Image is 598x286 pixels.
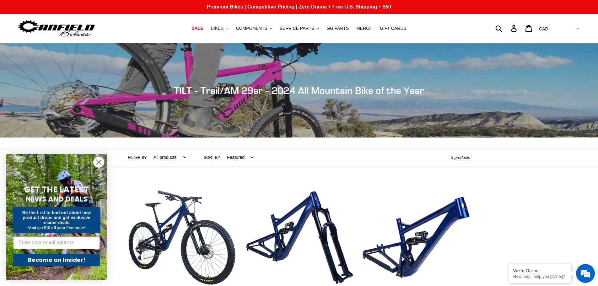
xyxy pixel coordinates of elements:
[323,24,352,33] a: GG PARTS
[27,226,85,230] span: *And get $10 off your first order*
[377,24,410,33] a: GIFT CARDS
[277,24,322,33] button: SERVICE PARTS
[103,3,118,18] div: Minimize live chat window
[380,26,407,31] span: GIFT CARDS
[513,274,567,279] p: How may I help you today?
[36,79,87,143] span: We're online!
[211,26,224,31] span: BIKES
[356,26,372,31] span: MERCH
[236,26,267,31] span: COMPONENTS
[499,21,515,35] input: Search
[17,19,96,38] img: Canfield Bikes
[42,35,115,43] div: Chat with us now
[93,157,104,168] button: Close dialog
[174,85,424,96] span: TILT - Trail/AM 29er - 2024 All Mountain Bike of the Year
[24,184,89,195] span: GET THE LATEST
[353,24,375,33] a: MERCH
[3,171,120,193] textarea: Type your message and hit 'Enter'
[13,254,100,266] button: Become an Insider!
[128,155,147,160] label: Filter by
[204,155,220,160] label: Sort by
[280,26,314,31] span: SERVICE PARTS
[207,24,231,33] button: BIKES
[7,35,16,44] div: Navigation go back
[513,268,567,273] div: We're Online!
[20,31,36,47] img: d_696896380_company_1647369064580_696896380
[233,24,275,33] button: COMPONENTS
[22,210,91,225] span: Be the first to find out about new product drops and get exclusive insider deals.
[326,26,349,31] span: GG PARTS
[26,194,88,204] span: NEWS AND DEALS
[191,26,203,31] span: SALE
[13,236,100,249] input: Enter your email address
[188,24,206,33] a: SALE
[451,155,470,160] span: 3 products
